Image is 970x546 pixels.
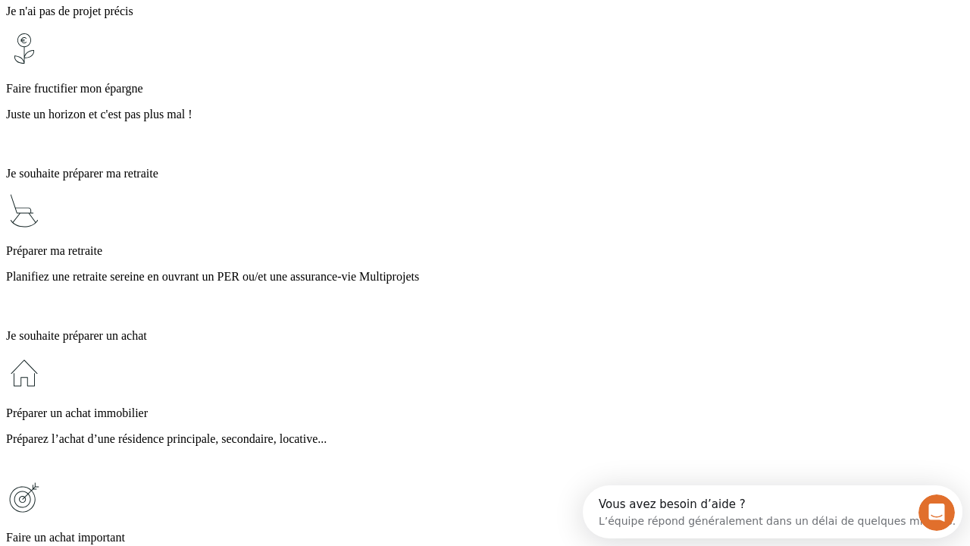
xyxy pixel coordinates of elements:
[6,270,964,284] p: Planifiez une retraite sereine en ouvrant un PER ou/et une assurance-vie Multiprojets
[6,432,964,446] p: Préparez l’achat d’une résidence principale, secondaire, locative...
[6,244,964,258] p: Préparer ma retraite
[6,167,964,180] p: Je souhaite préparer ma retraite
[6,108,964,121] p: Juste un horizon et c'est pas plus mal !
[6,531,964,544] p: Faire un achat important
[918,494,955,531] iframe: Intercom live chat
[6,82,964,96] p: Faire fructifier mon épargne
[6,329,964,343] p: Je souhaite préparer un achat
[6,6,418,48] div: Ouvrir le Messenger Intercom
[16,13,373,25] div: Vous avez besoin d’aide ?
[583,485,962,538] iframe: Intercom live chat discovery launcher
[6,5,964,18] p: Je n'ai pas de projet précis
[16,25,373,41] div: L’équipe répond généralement dans un délai de quelques minutes.
[6,406,964,420] p: Préparer un achat immobilier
